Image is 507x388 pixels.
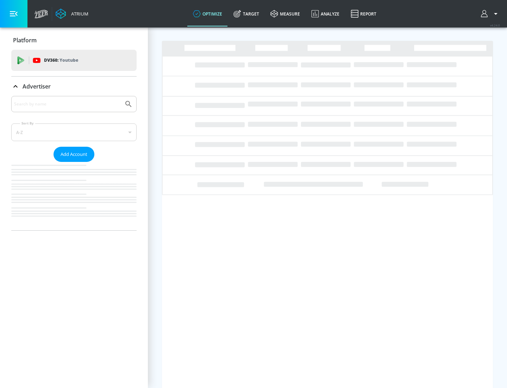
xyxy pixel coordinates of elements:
p: DV360: [44,56,78,64]
p: Youtube [60,56,78,64]
a: measure [265,1,306,26]
p: Advertiser [23,83,51,90]
div: Advertiser [11,96,137,230]
a: Atrium [56,8,88,19]
div: Platform [11,30,137,50]
input: Search by name [14,99,121,109]
span: v 4.24.0 [490,23,500,27]
div: Advertiser [11,77,137,96]
nav: list of Advertiser [11,162,137,230]
div: DV360: Youtube [11,50,137,71]
a: Target [228,1,265,26]
span: Add Account [61,150,87,158]
a: optimize [187,1,228,26]
a: Report [345,1,382,26]
p: Platform [13,36,37,44]
button: Add Account [54,147,94,162]
a: Analyze [306,1,345,26]
div: A-Z [11,123,137,141]
label: Sort By [20,121,35,126]
div: Atrium [68,11,88,17]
